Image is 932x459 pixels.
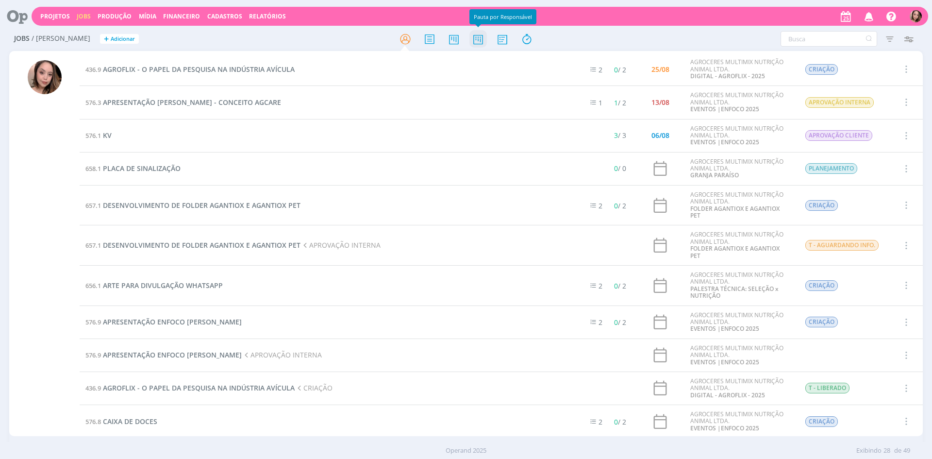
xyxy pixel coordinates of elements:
a: EVENTOS |ENFOCO 2025 [690,358,759,366]
span: KV [103,131,112,140]
span: / [PERSON_NAME] [32,34,90,43]
a: EVENTOS |ENFOCO 2025 [690,424,759,432]
span: 0 [614,318,618,327]
span: 657.1 [85,201,101,210]
span: 2 [599,417,602,426]
a: EVENTOS |ENFOCO 2025 [690,324,759,333]
span: / 2 [614,417,626,426]
img: T [28,60,62,94]
button: Financeiro [160,13,203,20]
a: Mídia [139,12,156,20]
input: Busca [781,31,877,47]
span: 2 [599,281,602,290]
a: Projetos [40,12,70,20]
div: 13/08 [651,99,669,106]
a: 658.1PLACA DE SINALIZAÇÃO [85,164,181,173]
a: 576.3APRESENTAÇÃO [PERSON_NAME] - CONCEITO AGCARE [85,98,281,107]
button: Projetos [37,13,73,20]
div: AGROCERES MULTIMIX NUTRIÇÃO ANIMAL LTDA. [690,378,790,399]
span: APRESENTAÇÃO [PERSON_NAME] - CONCEITO AGCARE [103,98,281,107]
div: AGROCERES MULTIMIX NUTRIÇÃO ANIMAL LTDA. [690,125,790,146]
span: 436.9 [85,65,101,74]
a: 576.9APRESENTAÇÃO ENFOCO [PERSON_NAME] [85,317,242,326]
a: 576.8CAIXA DE DOCES [85,417,157,426]
button: Mídia [136,13,159,20]
span: / 2 [614,65,626,74]
span: 0 [614,281,618,290]
span: / 0 [614,164,626,173]
div: Pauta por Responsável [469,9,536,24]
div: AGROCERES MULTIMIX NUTRIÇÃO ANIMAL LTDA. [690,158,790,179]
div: AGROCERES MULTIMIX NUTRIÇÃO ANIMAL LTDA. [690,231,790,259]
span: 3 [614,131,618,140]
span: 576.8 [85,417,101,426]
span: de [894,446,901,456]
span: CRIAÇÃO [805,317,838,327]
a: Relatórios [249,12,286,20]
span: / 3 [614,131,626,140]
span: DESENVOLVIMENTO DE FOLDER AGANTIOX E AGANTIOX PET [103,240,300,250]
div: AGROCERES MULTIMIX NUTRIÇÃO ANIMAL LTDA. [690,345,790,366]
span: / 2 [614,201,626,210]
a: 656.1ARTE PARA DIVULGAÇÃO WHATSAPP [85,281,223,290]
div: AGROCERES MULTIMIX NUTRIÇÃO ANIMAL LTDA. [690,272,790,300]
div: AGROCERES MULTIMIX NUTRIÇÃO ANIMAL LTDA. [690,59,790,80]
span: 0 [614,65,618,74]
button: Jobs [74,13,94,20]
a: Produção [98,12,132,20]
img: T [910,10,922,22]
span: ARTE PARA DIVULGAÇÃO WHATSAPP [103,281,223,290]
span: APRESENTAÇÃO ENFOCO [PERSON_NAME] [103,317,242,326]
a: 657.1DESENVOLVIMENTO DE FOLDER AGANTIOX E AGANTIOX PET [85,240,300,250]
div: AGROCERES MULTIMIX NUTRIÇÃO ANIMAL LTDA. [690,191,790,220]
a: 657.1DESENVOLVIMENTO DE FOLDER AGANTIOX E AGANTIOX PET [85,201,300,210]
span: CAIXA DE DOCES [103,417,157,426]
span: Jobs [14,34,30,43]
div: 06/08 [651,132,669,139]
a: 436.9AGROFLIX - O PAPEL DA PESQUISA NA INDÚSTRIA AVÍCULA [85,383,295,392]
span: PLANEJAMENTO [805,163,857,174]
span: CRIAÇÃO [805,64,838,75]
button: T [909,8,922,25]
span: Adicionar [111,36,135,42]
a: FOLDER AGANTIOX E AGANTIOX PET [690,204,780,220]
a: 436.9AGROFLIX - O PAPEL DA PESQUISA NA INDÚSTRIA AVÍCULA [85,65,295,74]
span: / 2 [614,318,626,327]
span: 28 [883,446,890,456]
a: 576.9APRESENTAÇÃO ENFOCO [PERSON_NAME] [85,350,242,359]
a: EVENTOS |ENFOCO 2025 [690,105,759,113]
span: Cadastros [207,12,242,20]
span: CRIAÇÃO [805,416,838,427]
span: APROVAÇÃO INTERNA [242,350,322,359]
span: CRIAÇÃO [805,200,838,211]
span: 1 [614,98,618,107]
a: Financeiro [163,12,200,20]
div: 25/08 [651,66,669,73]
div: AGROCERES MULTIMIX NUTRIÇÃO ANIMAL LTDA. [690,92,790,113]
button: Relatórios [246,13,289,20]
button: Produção [95,13,134,20]
span: 2 [599,65,602,74]
span: 49 [903,446,910,456]
a: PALESTRA TÉCNICA: SELEÇÃO x NUTRIÇÃO [690,285,779,300]
span: Exibindo [856,446,882,456]
span: 576.3 [85,98,101,107]
span: PLACA DE SINALIZAÇÃO [103,164,181,173]
div: AGROCERES MULTIMIX NUTRIÇÃO ANIMAL LTDA. [690,312,790,333]
a: DIGITAL - AGROFLIX - 2025 [690,391,765,399]
span: CRIAÇÃO [805,280,838,291]
span: 0 [614,201,618,210]
span: / 2 [614,98,626,107]
span: AGROFLIX - O PAPEL DA PESQUISA NA INDÚSTRIA AVÍCULA [103,65,295,74]
span: 0 [614,417,618,426]
a: 576.1KV [85,131,112,140]
span: 656.1 [85,281,101,290]
span: 576.9 [85,351,101,359]
span: 576.1 [85,131,101,140]
span: APROVAÇÃO INTERNA [805,97,874,108]
div: AGROCERES MULTIMIX NUTRIÇÃO ANIMAL LTDA. [690,411,790,432]
button: Cadastros [204,13,245,20]
span: + [104,34,109,44]
span: / 2 [614,281,626,290]
span: DESENVOLVIMENTO DE FOLDER AGANTIOX E AGANTIOX PET [103,201,300,210]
